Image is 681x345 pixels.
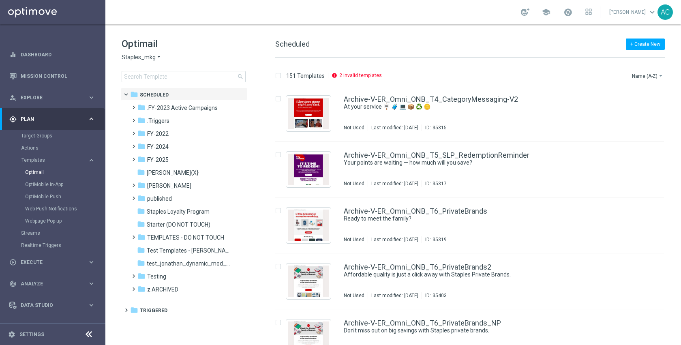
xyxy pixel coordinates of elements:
div: Realtime Triggers [21,239,105,251]
div: Last modified: [DATE] [368,236,422,243]
img: 35403.jpeg [288,266,329,297]
div: Press SPACE to select this row. [267,197,679,253]
span: school [542,8,550,17]
span: TEMPLATES - DO NOT TOUCH [147,234,224,241]
div: ID: [422,124,447,131]
i: folder [137,155,146,163]
div: Not Used [344,180,364,187]
a: Streams [21,230,84,236]
span: Testing [147,273,166,280]
div: Not Used [344,124,364,131]
i: folder [137,207,145,215]
i: play_circle_outline [9,259,17,266]
div: OptiMobile In-App [25,178,105,191]
i: keyboard_arrow_right [88,156,95,164]
span: Triggered [140,307,167,314]
button: + Create New [626,39,665,50]
i: keyboard_arrow_right [88,258,95,266]
i: keyboard_arrow_right [88,94,95,101]
div: Target Groups [21,130,105,142]
i: lightbulb [9,323,17,330]
div: Web Push Notifications [25,203,105,215]
i: gps_fixed [9,116,17,123]
a: Optibot [21,316,85,337]
div: gps_fixed Plan keyboard_arrow_right [9,116,96,122]
i: folder [137,116,146,124]
div: Mission Control [9,65,95,87]
div: Plan [9,116,88,123]
div: Templates [21,154,105,227]
span: .FY-2023 Active Campaigns [147,104,218,111]
i: folder [137,181,146,189]
a: Actions [21,145,84,151]
span: search [237,73,244,80]
span: Scheduled [275,40,310,48]
span: Plan [21,117,88,122]
i: folder [137,285,146,293]
i: folder [137,168,145,176]
a: Your points are waiting — how much will you save? [344,159,611,167]
a: Affordable quality is just a click away with Staples Private Brands. [344,271,611,279]
div: OptiMobile Push [25,191,105,203]
img: 35315.jpeg [288,98,329,129]
i: equalizer [9,51,17,58]
button: track_changes Analyze keyboard_arrow_right [9,281,96,287]
a: Ready to meet the family? [344,215,611,223]
div: Ready to meet the family? [344,215,630,223]
div: 35315 [433,124,447,131]
i: folder [130,90,138,99]
i: folder [137,246,145,254]
i: arrow_drop_down [657,73,664,79]
div: 35317 [433,180,447,187]
span: published [147,195,172,202]
span: z.ARCHIVED [147,286,178,293]
span: FY-2022 [147,130,169,137]
span: jonathan_pr_test_{X} [147,169,199,176]
div: Streams [21,227,105,239]
div: Last modified: [DATE] [368,180,422,187]
span: Scheduled [140,91,169,99]
i: info [332,73,337,78]
i: settings [8,331,15,338]
h1: Optimail [122,37,246,50]
a: Archive-V-ER_Omni_ONB_T6_PrivateBrands_NP [344,319,501,327]
a: Archive-V-ER_Omni_ONB_T5_SLP_RedemptionReminder [344,152,529,159]
i: keyboard_arrow_right [88,115,95,123]
i: person_search [9,94,17,101]
i: folder [137,194,146,202]
div: At your service 🪧 🧳 💻 📦 ♻️ 🪙 [344,103,630,111]
a: Target Groups [21,133,84,139]
div: Affordable quality is just a click away with Staples Private Brands. [344,271,630,279]
div: Optimail [25,166,105,178]
i: folder [137,142,146,150]
div: Actions [21,142,105,154]
span: Starter (DO NOT TOUCH) [147,221,210,228]
div: Webpage Pop-up [25,215,105,227]
div: Not Used [344,236,364,243]
button: Templates keyboard_arrow_right [21,157,96,163]
div: ID: [422,180,447,187]
button: Name (A-Z)arrow_drop_down [631,71,665,81]
div: 35319 [433,236,447,243]
a: Don’t miss out on big savings with Staples private brands. [344,327,611,334]
button: Staples_mkg arrow_drop_down [122,54,162,61]
div: Explore [9,94,88,101]
i: folder [130,306,138,314]
a: At your service 🪧 🧳 💻 📦 ♻️ 🪙 [344,103,611,111]
p: 2 invalid templates [339,72,382,79]
span: test_jonathan_dynamic_mod_{X} [147,260,230,267]
button: equalizer Dashboard [9,51,96,58]
div: Don’t miss out on big savings with Staples private brands. [344,327,630,334]
a: Archive-V-ER_Omni_ONB_T6_PrivateBrands [344,208,487,215]
span: .Triggers [147,117,169,124]
button: Data Studio keyboard_arrow_right [9,302,96,309]
div: Last modified: [DATE] [368,292,422,299]
img: 35317.jpeg [288,154,329,185]
div: Mission Control [9,73,96,79]
span: Templates [21,158,79,163]
span: FY-2025 [147,156,169,163]
div: Execute [9,259,88,266]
